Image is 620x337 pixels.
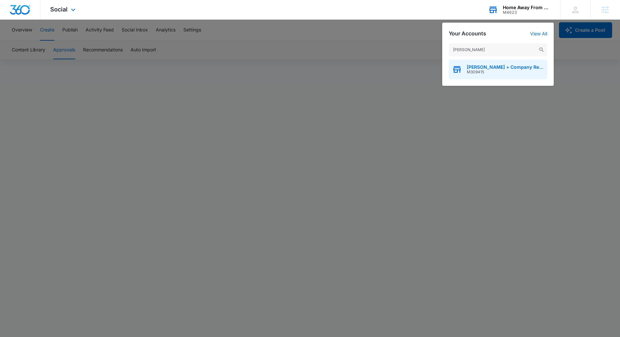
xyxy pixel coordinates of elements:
[50,6,68,13] span: Social
[503,5,551,10] div: account name
[467,70,544,74] span: M309415
[503,10,551,15] div: account id
[467,65,544,70] span: [PERSON_NAME] + Company Real Estate Group
[449,43,547,56] input: Search Accounts
[449,30,486,37] h2: Your Accounts
[449,60,547,79] button: [PERSON_NAME] + Company Real Estate GroupM309415
[530,31,547,36] a: View All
